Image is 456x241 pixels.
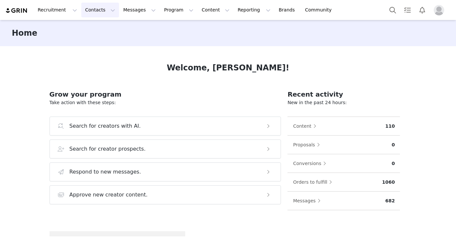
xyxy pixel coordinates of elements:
[50,89,281,99] h2: Grow your program
[5,8,28,14] img: grin logo
[434,5,444,15] img: placeholder-profile.jpg
[293,139,323,150] button: Proposals
[275,3,301,17] a: Brands
[34,3,81,17] button: Recruitment
[50,162,281,181] button: Respond to new messages.
[69,122,141,130] h3: Search for creators with AI.
[81,3,119,17] button: Contacts
[119,3,160,17] button: Messages
[400,3,415,17] a: Tasks
[392,141,395,148] p: 0
[293,158,329,169] button: Conversions
[293,121,320,131] button: Content
[392,160,395,167] p: 0
[160,3,197,17] button: Program
[50,99,281,106] p: Take action with these steps:
[287,99,400,106] p: New in the past 24 hours:
[301,3,339,17] a: Community
[198,3,233,17] button: Content
[382,179,395,186] p: 1060
[12,27,37,39] h3: Home
[69,191,148,199] h3: Approve new creator content.
[50,117,281,136] button: Search for creators with AI.
[50,139,281,158] button: Search for creator prospects.
[385,123,395,130] p: 110
[167,62,289,74] h1: Welcome, [PERSON_NAME]!
[69,168,141,176] h3: Respond to new messages.
[287,89,400,99] h2: Recent activity
[385,197,395,204] p: 682
[69,145,146,153] h3: Search for creator prospects.
[415,3,429,17] button: Notifications
[386,3,400,17] button: Search
[293,195,324,206] button: Messages
[293,177,335,187] button: Orders to fulfill
[50,185,281,204] button: Approve new creator content.
[430,5,451,15] button: Profile
[234,3,274,17] button: Reporting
